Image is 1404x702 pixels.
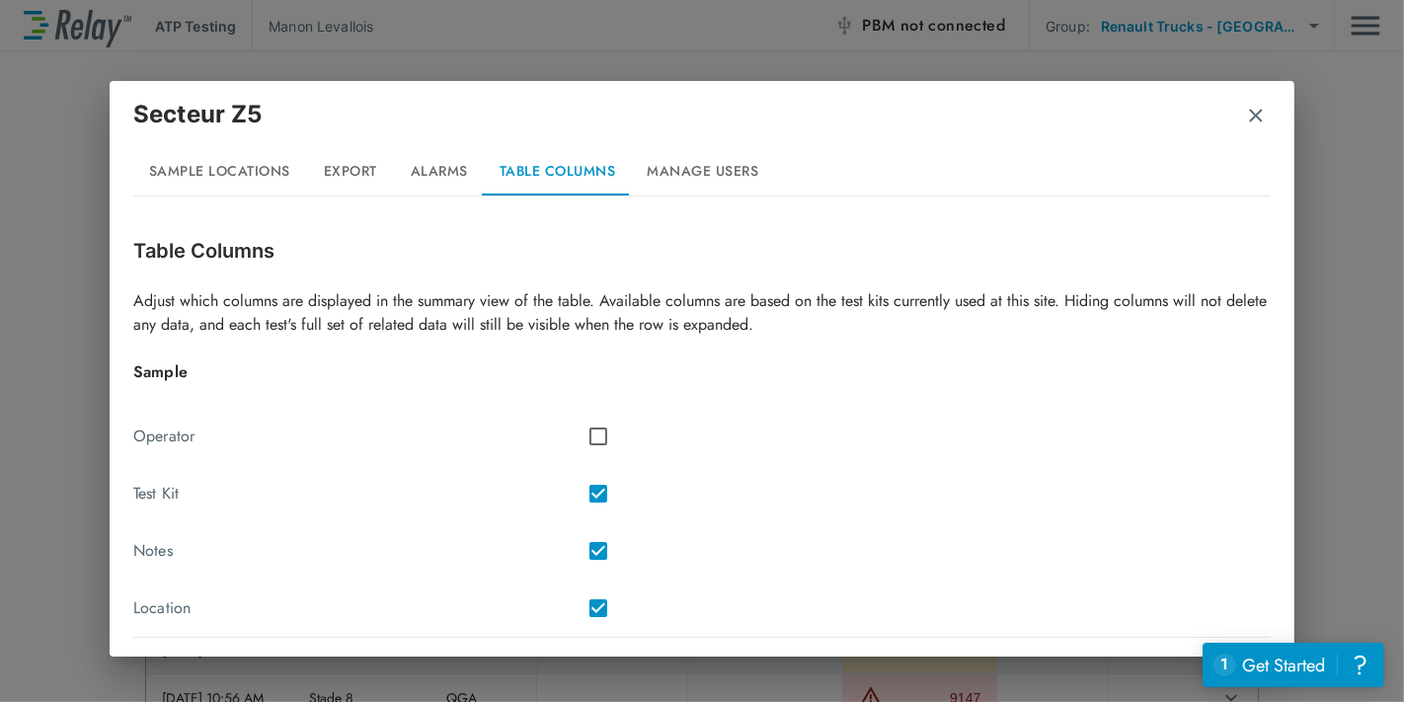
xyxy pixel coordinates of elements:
[1203,643,1384,687] iframe: Resource center
[133,473,588,514] div: Test Kit
[133,148,306,195] button: Sample Locations
[1246,106,1266,125] img: Remove
[306,148,395,195] button: Export
[133,416,588,457] div: Operator
[484,148,632,195] button: Table Columns
[133,289,1271,337] p: Adjust which columns are displayed in the summary view of the table. Available columns are based ...
[133,236,1271,266] p: Table Columns
[395,148,484,195] button: Alarms
[133,530,588,572] div: Notes
[133,360,1271,384] p: Sample
[133,587,588,629] div: Location
[632,148,775,195] button: Manage Users
[133,97,263,132] p: Secteur Z5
